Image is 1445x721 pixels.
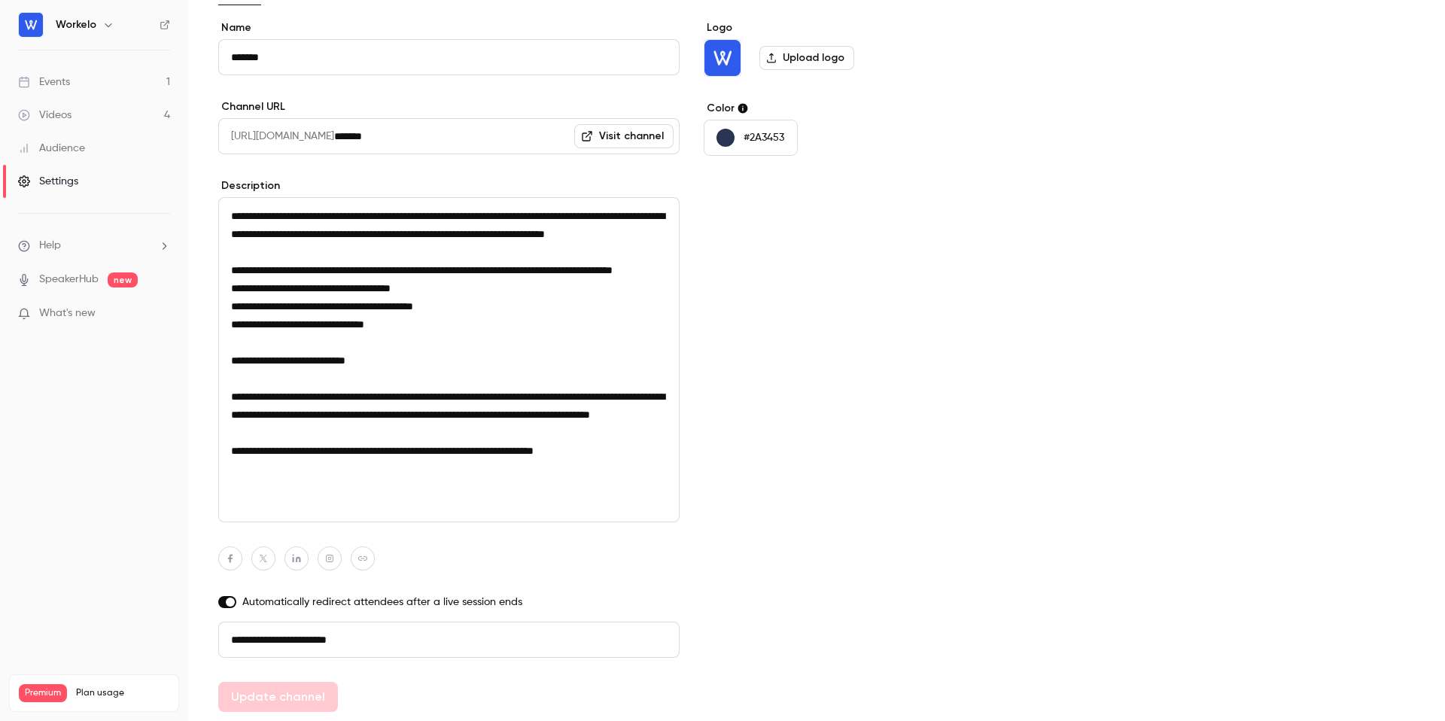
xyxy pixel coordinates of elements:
label: Upload logo [759,46,854,70]
div: Videos [18,108,71,123]
li: help-dropdown-opener [18,238,170,254]
span: Help [39,238,61,254]
label: Color [704,101,935,116]
span: new [108,272,138,287]
div: Settings [18,174,78,189]
section: Logo [704,20,935,77]
label: Logo [704,20,935,35]
a: SpeakerHub [39,272,99,287]
div: Events [18,75,70,90]
img: Workelo [704,40,741,76]
img: Workelo [19,13,43,37]
span: [URL][DOMAIN_NAME] [218,118,334,154]
span: Premium [19,684,67,702]
label: Name [218,20,680,35]
div: Audience [18,141,85,156]
button: #2A3453 [704,120,798,156]
label: Automatically redirect attendees after a live session ends [218,595,680,610]
h6: Workelo [56,17,96,32]
p: #2A3453 [744,130,784,145]
label: Description [218,178,680,193]
span: Plan usage [76,687,169,699]
span: What's new [39,306,96,321]
label: Channel URL [218,99,680,114]
a: Visit channel [574,124,674,148]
